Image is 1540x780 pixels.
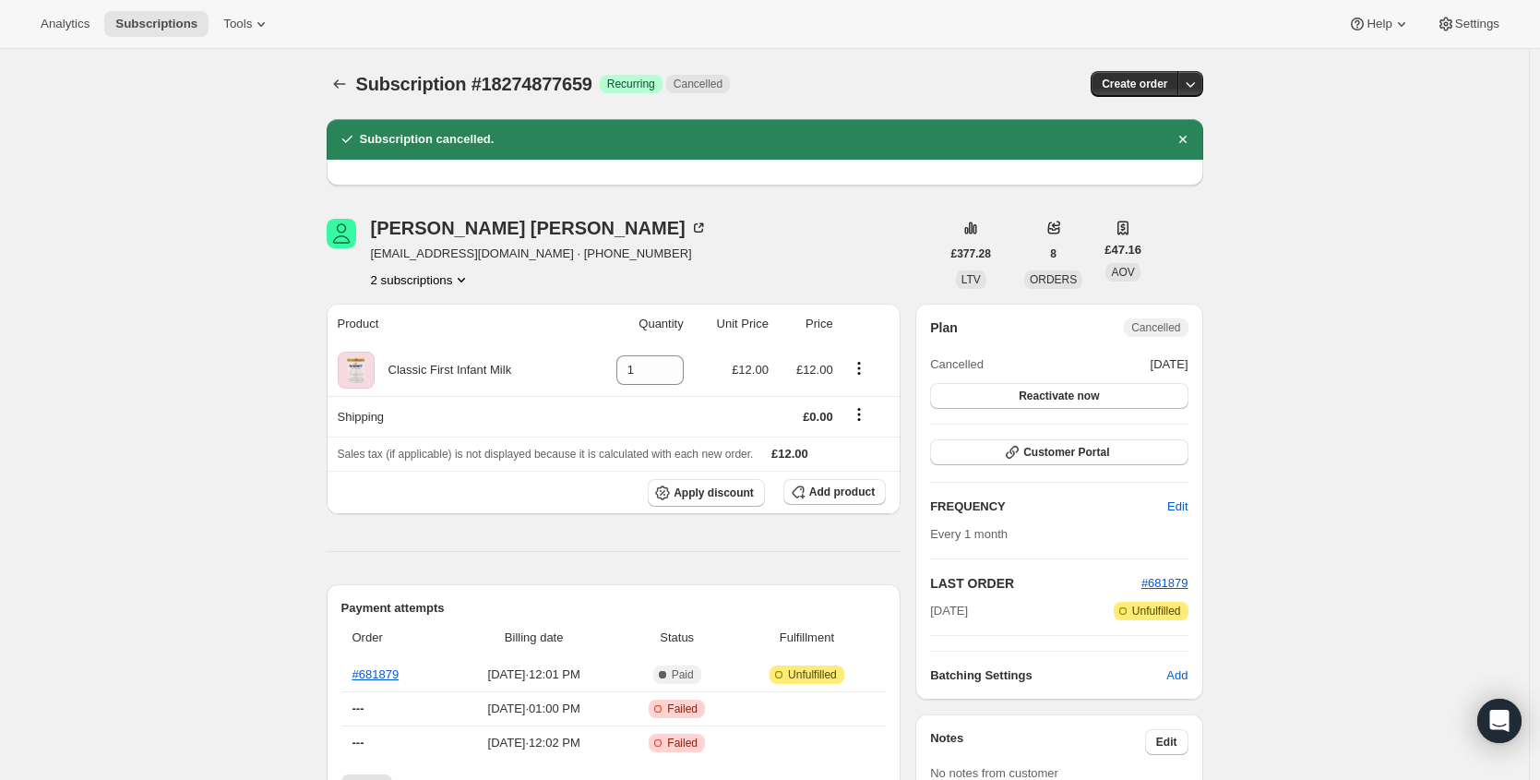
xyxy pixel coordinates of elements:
h2: Payment attempts [341,599,887,618]
h2: Subscription cancelled. [360,130,495,149]
th: Unit Price [689,304,774,344]
span: Apply discount [674,486,754,500]
h2: Plan [930,318,958,337]
span: Status [627,629,728,647]
span: £0.00 [803,410,833,424]
img: product img [338,352,375,389]
span: Failed [667,702,698,716]
span: £12.00 [771,447,808,461]
span: £12.00 [796,363,833,377]
div: [PERSON_NAME] [PERSON_NAME] [371,219,708,237]
button: #681879 [1141,574,1188,593]
button: Product actions [844,358,874,378]
span: Unfulfilled [1132,604,1181,618]
button: Create order [1091,71,1178,97]
th: Shipping [327,396,584,437]
span: Recurring [607,77,655,91]
button: Shipping actions [844,404,874,425]
span: [EMAIL_ADDRESS][DOMAIN_NAME] · [PHONE_NUMBER] [371,245,708,263]
span: [DATE] · 12:02 PM [453,734,615,752]
button: Settings [1426,11,1510,37]
span: [DATE] [1151,355,1188,374]
a: #681879 [1141,576,1188,590]
a: #681879 [352,667,400,681]
span: Unfulfilled [788,667,837,682]
h2: LAST ORDER [930,574,1141,593]
span: Cancelled [930,355,984,374]
button: Edit [1145,729,1188,755]
span: £377.28 [951,246,991,261]
div: Open Intercom Messenger [1477,699,1522,743]
button: Customer Portal [930,439,1188,465]
span: £12.00 [732,363,769,377]
span: Sales tax (if applicable) is not displayed because it is calculated with each new order. [338,448,754,461]
span: [DATE] · 01:00 PM [453,700,615,718]
span: ORDERS [1030,273,1077,286]
span: Settings [1455,17,1499,31]
h2: FREQUENCY [930,498,1167,516]
th: Order [341,618,448,658]
span: LTV [961,273,981,286]
span: Add product [809,485,875,499]
span: Cancelled [674,77,722,91]
span: Subscription #18274877659 [356,74,592,94]
span: Edit [1167,498,1188,516]
span: Analytics [41,17,90,31]
span: Subscriptions [115,17,197,31]
span: Every 1 month [930,527,1008,541]
span: [DATE] [930,602,968,620]
button: Tools [212,11,281,37]
span: --- [352,702,364,715]
span: Help [1367,17,1391,31]
span: Billing date [453,629,615,647]
th: Product [327,304,584,344]
button: Dismiss notification [1170,126,1196,152]
button: Reactivate now [930,383,1188,409]
span: Reactivate now [1019,389,1099,403]
span: £47.16 [1104,241,1141,259]
span: Create order [1102,77,1167,91]
button: Add product [783,479,886,505]
span: [DATE] · 12:01 PM [453,666,615,684]
button: Help [1337,11,1421,37]
button: £377.28 [940,241,1002,267]
span: Customer Portal [1023,445,1109,460]
button: Product actions [371,270,472,289]
h6: Batching Settings [930,666,1166,685]
button: Apply discount [648,479,765,507]
span: Paid [672,667,694,682]
span: Cancelled [1131,320,1180,335]
button: Subscriptions [327,71,352,97]
button: 8 [1039,241,1068,267]
span: Add [1166,666,1188,685]
button: Edit [1156,492,1199,522]
span: No notes from customer [930,766,1058,780]
th: Quantity [583,304,689,344]
button: Add [1155,661,1199,690]
span: 8 [1050,246,1057,261]
span: Tools [223,17,252,31]
th: Price [774,304,839,344]
button: Subscriptions [104,11,209,37]
span: Edit [1156,735,1177,750]
span: Bianca Van Zyl [327,219,356,248]
h3: Notes [930,729,1145,755]
div: Classic First Infant Milk [375,361,512,379]
button: Analytics [30,11,101,37]
span: AOV [1111,266,1134,279]
span: Fulfillment [739,629,876,647]
span: Failed [667,736,698,750]
span: --- [352,736,364,750]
